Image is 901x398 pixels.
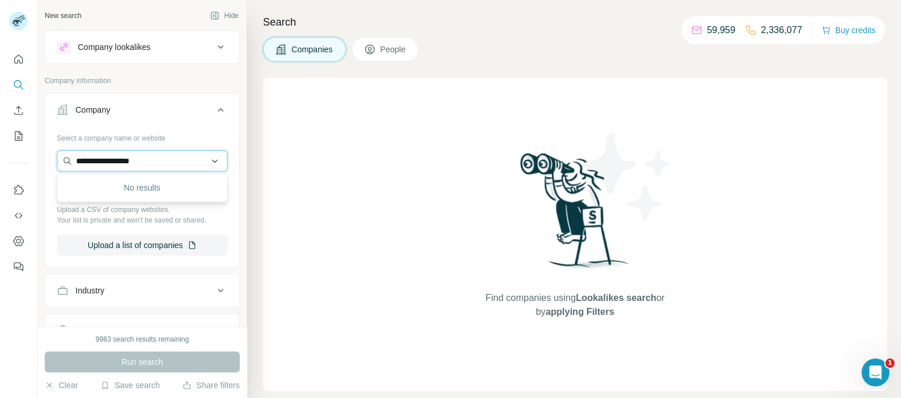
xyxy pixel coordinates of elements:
img: Surfe Illustration - Woman searching with binoculars [515,150,636,279]
img: Surfe Illustration - Stars [575,124,680,229]
div: Select a company name or website [57,128,228,144]
span: Lookalikes search [576,293,657,303]
button: Quick start [9,49,28,70]
div: Company [75,104,110,116]
span: applying Filters [546,307,614,317]
iframe: Intercom live chat [862,358,889,386]
button: Industry [45,277,239,304]
div: New search [45,10,81,21]
button: HQ location [45,316,239,344]
div: No results [60,176,225,199]
span: Companies [291,44,334,55]
button: Buy credits [821,22,875,38]
p: 2,336,077 [761,23,802,37]
h4: Search [263,14,887,30]
div: Company lookalikes [78,41,150,53]
span: Find companies using or by [482,291,668,319]
button: Dashboard [9,231,28,252]
button: Upload a list of companies [57,235,228,256]
div: 9983 search results remaining [96,334,189,345]
button: Use Surfe on LinkedIn [9,180,28,200]
span: 1 [885,358,895,368]
button: Enrich CSV [9,100,28,121]
button: Search [9,74,28,95]
p: 59,959 [707,23,736,37]
button: Share filters [182,379,240,391]
div: Industry [75,285,104,296]
button: Company [45,96,239,128]
button: Use Surfe API [9,205,28,226]
div: HQ location [75,324,118,336]
button: Company lookalikes [45,33,239,61]
p: Your list is private and won't be saved or shared. [57,215,228,225]
button: My lists [9,126,28,146]
button: Save search [100,379,160,391]
button: Hide [202,7,247,24]
span: People [380,44,407,55]
button: Clear [45,379,78,391]
button: Feedback [9,256,28,277]
p: Upload a CSV of company websites. [57,205,228,215]
p: Company information [45,76,240,86]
